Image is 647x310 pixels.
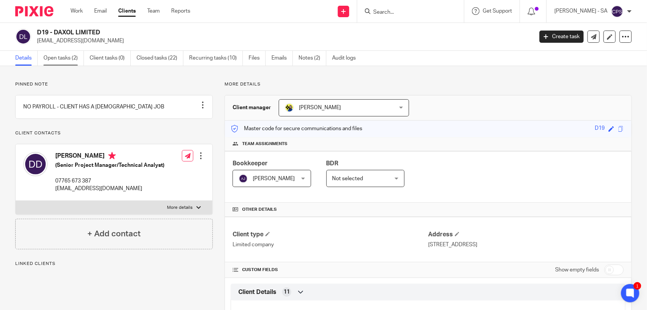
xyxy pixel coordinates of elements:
a: Email [94,7,107,15]
i: Primary [108,152,116,160]
div: D19 [595,124,605,133]
p: More details [225,81,632,87]
span: Client Details [238,288,276,296]
img: Bobo-Starbridge%201.jpg [285,103,294,112]
p: [EMAIL_ADDRESS][DOMAIN_NAME] [55,185,164,192]
span: Team assignments [242,141,287,147]
a: Open tasks (2) [43,51,84,66]
p: 07765 673 387 [55,177,164,185]
a: Audit logs [332,51,361,66]
img: Pixie [15,6,53,16]
a: Client tasks (0) [90,51,131,66]
h4: Client type [233,231,428,239]
p: Limited company [233,241,428,249]
img: svg%3E [15,29,31,45]
h4: [PERSON_NAME] [55,152,164,161]
a: Create task [539,31,584,43]
span: [PERSON_NAME] [253,176,295,181]
a: Emails [271,51,293,66]
h4: + Add contact [87,228,141,240]
a: Details [15,51,38,66]
img: svg%3E [611,5,623,18]
span: [PERSON_NAME] [299,105,341,110]
span: 11 [284,288,290,296]
p: Pinned note [15,81,213,87]
a: Clients [118,7,136,15]
a: Reports [171,7,190,15]
a: Files [249,51,266,66]
a: Notes (2) [299,51,326,66]
h2: D19 - DAXOL LIMITED [37,29,430,37]
span: Get Support [483,8,512,14]
span: BDR [326,160,339,166]
a: Team [147,7,160,15]
span: Bookkeeper [233,160,268,166]
p: Client contacts [15,130,213,136]
p: [EMAIL_ADDRESS][DOMAIN_NAME] [37,37,528,45]
span: Other details [242,207,277,213]
h4: CUSTOM FIELDS [233,267,428,273]
p: More details [167,205,193,211]
img: svg%3E [239,174,248,183]
h5: (Senior Project Manager/Technical Analyst) [55,161,164,169]
img: svg%3E [23,152,48,176]
a: Recurring tasks (10) [189,51,243,66]
p: Linked clients [15,261,213,267]
h4: Address [428,231,624,239]
span: Not selected [332,176,363,181]
label: Show empty fields [555,266,599,274]
div: 1 [634,282,641,290]
p: Master code for secure communications and files [231,125,362,132]
input: Search [372,9,441,16]
a: Closed tasks (22) [136,51,183,66]
a: Work [71,7,83,15]
h3: Client manager [233,104,271,111]
p: [PERSON_NAME] - SA [554,7,607,15]
p: [STREET_ADDRESS] [428,241,624,249]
